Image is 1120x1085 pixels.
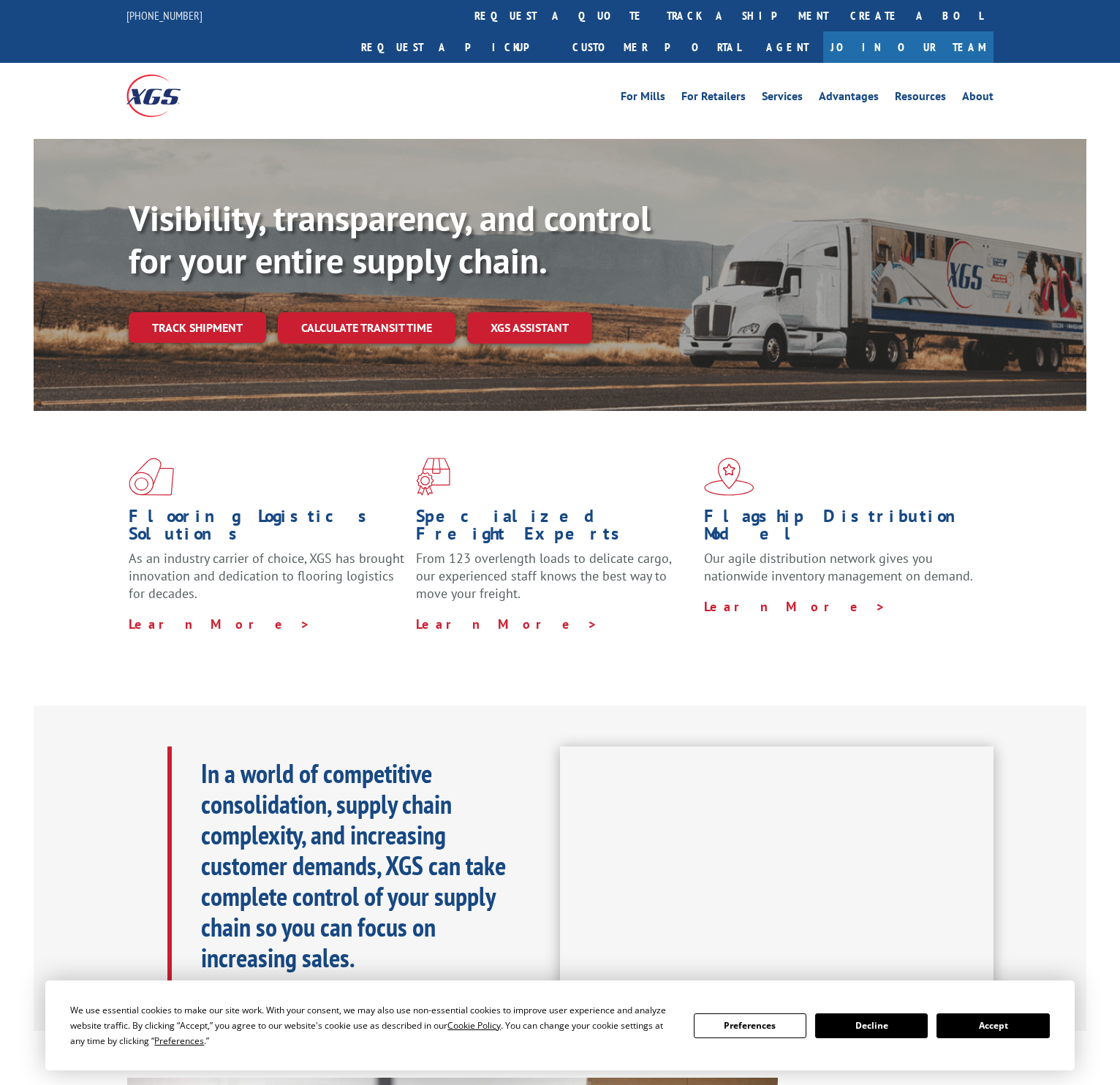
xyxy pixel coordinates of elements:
a: Learn More > [704,598,886,615]
a: Customer Portal [561,31,752,63]
span: Cookie Policy [447,1019,501,1032]
a: Agent [752,31,823,63]
a: Learn More > [129,616,311,632]
h1: Flooring Logistics Solutions [129,507,405,550]
h1: Flagship Distribution Model [704,507,980,550]
button: Decline [815,1013,928,1038]
a: For Mills [621,91,665,107]
p: From 123 overlength loads to delicate cargo, our experienced staff knows the best way to move you... [416,550,692,615]
b: Visibility, transparency, and control for your entire supply chain. [129,195,651,283]
span: As an industry carrier of choice, XGS has brought innovation and dedication to flooring logistics... [129,550,404,602]
a: Advantages [819,91,879,107]
span: Our agile distribution network gives you nationwide inventory management on demand. [704,550,973,584]
h1: Specialized Freight Experts [416,507,692,550]
img: xgs-icon-flagship-distribution-model-red [704,458,754,496]
button: Preferences [694,1013,806,1038]
a: Join Our Team [823,31,994,63]
a: Track shipment [129,312,266,343]
a: Resources [895,91,946,107]
button: Accept [937,1013,1049,1038]
div: Cookie Consent Prompt [45,980,1075,1070]
span: Preferences [154,1035,204,1047]
a: XGS ASSISTANT [467,312,592,344]
img: xgs-icon-total-supply-chain-intelligence-red [129,458,174,496]
a: Calculate transit time [278,312,455,344]
img: xgs-icon-focused-on-flooring-red [416,458,450,496]
b: In a world of competitive consolidation, supply chain complexity, and increasing customer demands... [201,756,506,975]
a: About [962,91,994,107]
a: [PHONE_NUMBER] [126,8,203,23]
iframe: XGS Logistics Solutions [560,746,994,991]
a: Learn More > [416,616,598,632]
div: We use essential cookies to make our site work. With your consent, we may also use non-essential ... [70,1002,676,1048]
a: Services [762,91,803,107]
a: Request a pickup [350,31,561,63]
a: For Retailers [681,91,746,107]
